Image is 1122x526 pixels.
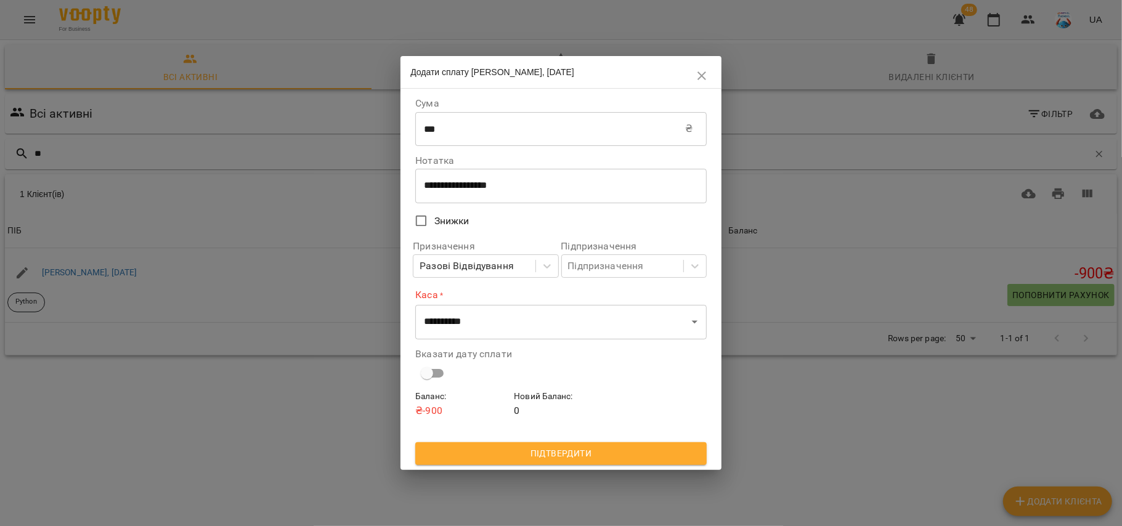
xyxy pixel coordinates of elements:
[514,390,608,403] h6: Новий Баланс :
[413,241,558,251] label: Призначення
[561,241,707,251] label: Підпризначення
[415,99,706,108] label: Сума
[415,390,509,403] h6: Баланс :
[415,442,706,464] button: Підтвердити
[434,214,470,229] span: Знижки
[511,387,610,420] div: 0
[415,403,509,418] p: ₴ -900
[420,259,514,273] div: Разові Відвідування
[415,349,706,359] label: Вказати дату сплати
[410,67,574,77] span: Додати сплату [PERSON_NAME], [DATE]
[568,259,644,273] div: Підпризначення
[415,156,706,166] label: Нотатка
[415,288,706,302] label: Каса
[686,121,693,136] p: ₴
[425,446,696,461] span: Підтвердити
